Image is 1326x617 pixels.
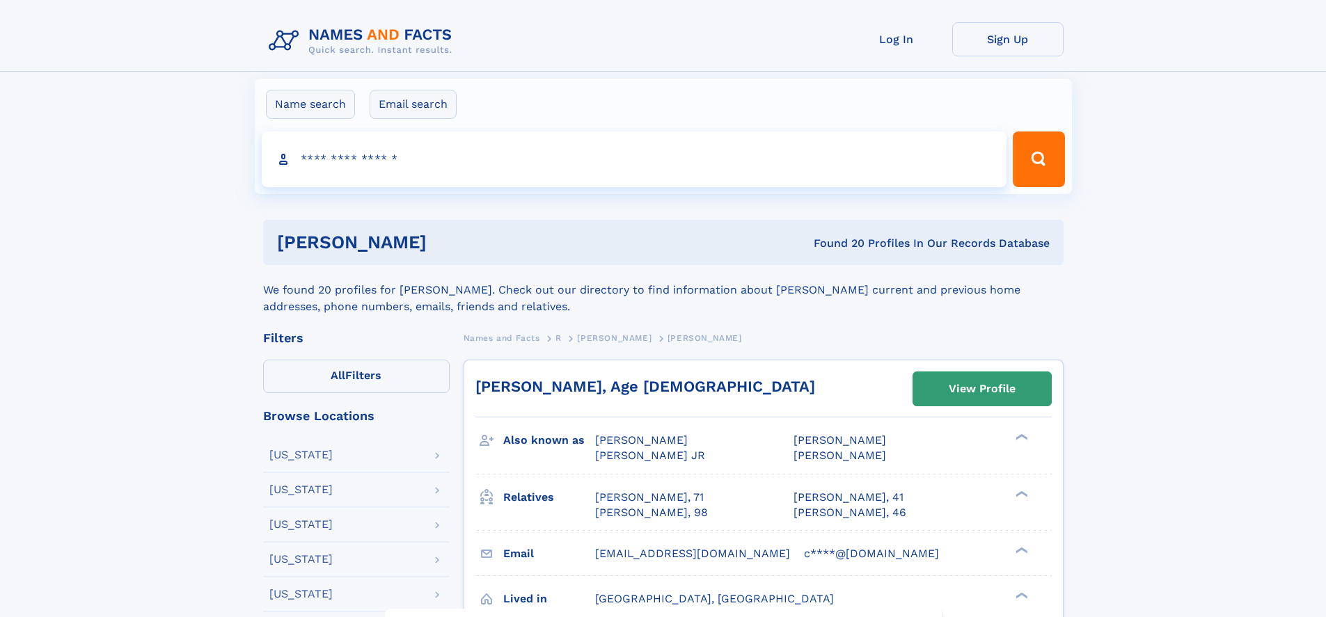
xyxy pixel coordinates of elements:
[263,410,450,422] div: Browse Locations
[1013,131,1064,187] button: Search Button
[1012,591,1029,600] div: ❯
[263,360,450,393] label: Filters
[503,542,595,566] h3: Email
[277,234,620,251] h1: [PERSON_NAME]
[1012,489,1029,498] div: ❯
[475,378,815,395] a: [PERSON_NAME], Age [DEMOGRAPHIC_DATA]
[503,587,595,611] h3: Lived in
[464,329,540,346] a: Names and Facts
[841,22,952,56] a: Log In
[269,484,333,495] div: [US_STATE]
[595,490,704,505] a: [PERSON_NAME], 71
[503,486,595,509] h3: Relatives
[263,265,1064,315] div: We found 20 profiles for [PERSON_NAME]. Check out our directory to find information about [PERSON...
[668,333,742,343] span: [PERSON_NAME]
[913,372,1051,406] a: View Profile
[952,22,1064,56] a: Sign Up
[577,333,652,343] span: [PERSON_NAME]
[555,333,562,343] span: R
[1012,545,1029,554] div: ❯
[595,547,790,560] span: [EMAIL_ADDRESS][DOMAIN_NAME]
[269,519,333,530] div: [US_STATE]
[269,588,333,600] div: [US_STATE]
[269,554,333,565] div: [US_STATE]
[620,236,1050,251] div: Found 20 Profiles In Our Records Database
[595,592,834,605] span: [GEOGRAPHIC_DATA], [GEOGRAPHIC_DATA]
[269,449,333,460] div: [US_STATE]
[794,449,886,462] span: [PERSON_NAME]
[370,90,457,119] label: Email search
[595,449,705,462] span: [PERSON_NAME] JR
[595,433,688,447] span: [PERSON_NAME]
[263,22,464,60] img: Logo Names and Facts
[949,373,1016,405] div: View Profile
[555,329,562,346] a: R
[263,332,450,344] div: Filters
[503,428,595,452] h3: Also known as
[331,369,345,382] span: All
[794,505,906,520] a: [PERSON_NAME], 46
[577,329,652,346] a: [PERSON_NAME]
[794,433,886,447] span: [PERSON_NAME]
[595,505,708,520] a: [PERSON_NAME], 98
[794,490,903,505] a: [PERSON_NAME], 41
[1012,433,1029,442] div: ❯
[266,90,355,119] label: Name search
[262,131,1007,187] input: search input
